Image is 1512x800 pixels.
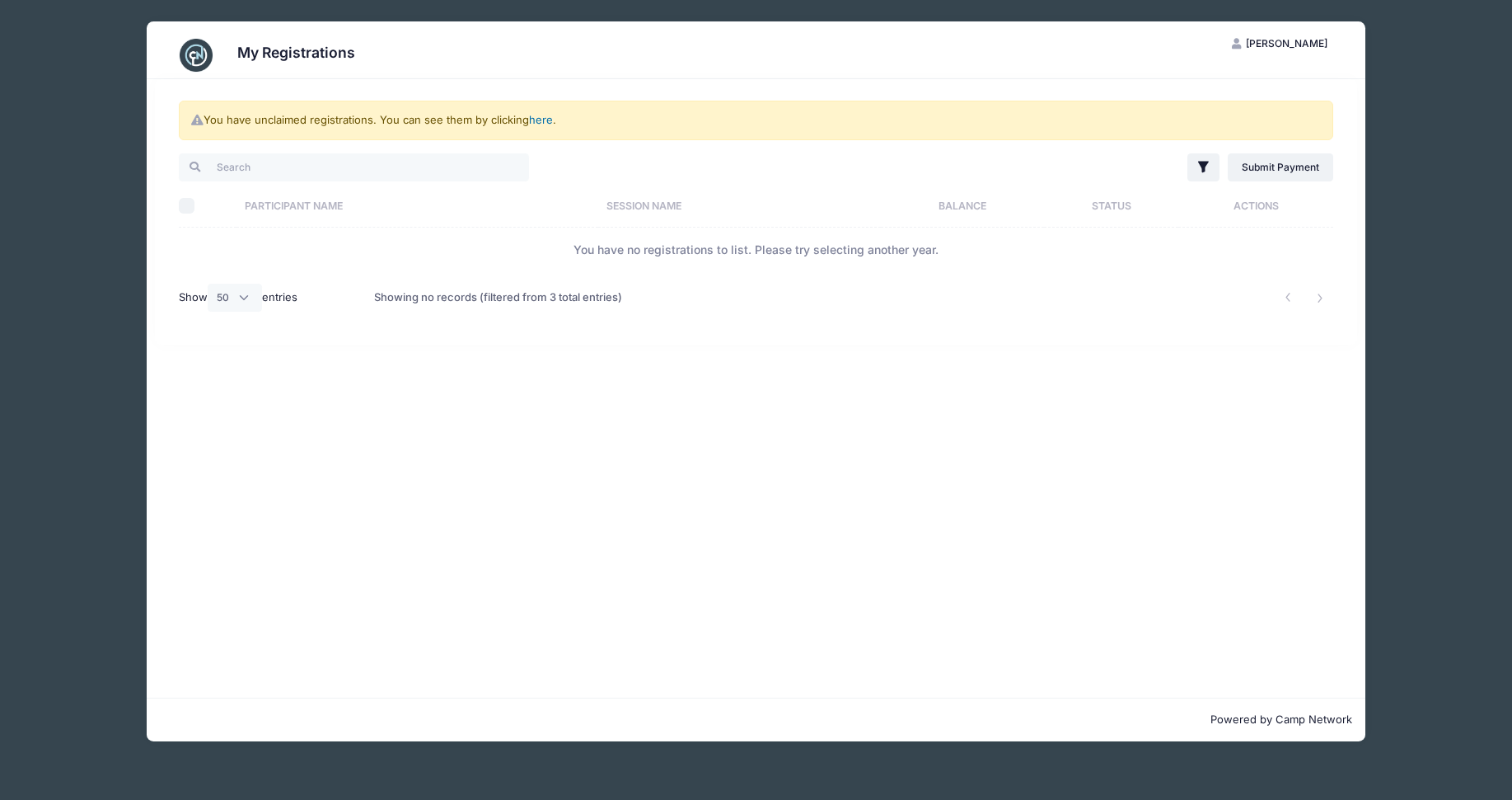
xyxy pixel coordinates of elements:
[237,44,355,61] h3: My Registrations
[598,184,881,228] th: Session Name: activate to sort column ascending
[236,184,598,228] th: Participant Name: activate to sort column ascending
[160,712,1352,728] p: Powered by Camp Network
[529,113,553,126] a: here
[374,279,622,317] div: Showing no records (filtered from 3 total entries)
[1044,184,1179,228] th: Status: activate to sort column ascending
[881,184,1044,228] th: Balance: activate to sort column ascending
[1228,153,1334,181] a: Submit Payment
[179,228,1333,271] td: You have no registrations to list. Please try selecting another year.
[180,39,213,72] img: CampNetwork
[179,153,529,181] input: Search
[1178,184,1333,228] th: Actions: activate to sort column ascending
[179,284,297,312] label: Show entries
[1246,37,1327,49] span: [PERSON_NAME]
[179,184,236,228] th: Select All
[179,101,1333,140] div: You have unclaimed registrations. You can see them by clicking .
[1218,30,1341,58] button: [PERSON_NAME]
[208,284,262,312] select: Showentries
